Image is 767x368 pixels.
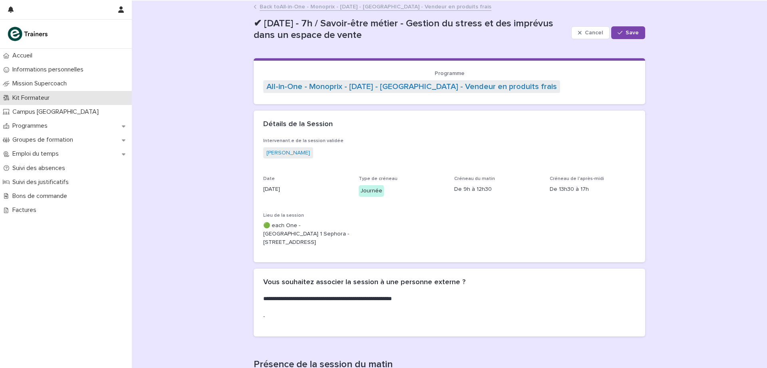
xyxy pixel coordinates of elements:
p: 🟢 each One - [GEOGRAPHIC_DATA] 1 Sephora - [STREET_ADDRESS] [263,222,349,246]
p: Programmes [9,122,54,130]
span: Type de créneau [359,176,397,181]
p: Suivi des justificatifs [9,178,75,186]
span: Programme [435,71,465,76]
p: Emploi du temps [9,150,65,158]
button: Cancel [571,26,610,39]
p: Informations personnelles [9,66,90,73]
button: Save [611,26,645,39]
p: De 9h à 12h30 [454,185,540,194]
p: Accueil [9,52,39,59]
span: Intervenant.e de la session validée [263,138,344,143]
a: All-in-One - Monoprix - [DATE] - [GEOGRAPHIC_DATA] - Vendeur en produits frais [266,82,557,91]
img: K0CqGN7SDeD6s4JG8KQk [6,26,50,42]
h2: Vous souhaitez associer la session à une personne externe ? [263,278,465,287]
p: Campus [GEOGRAPHIC_DATA] [9,108,105,116]
p: [DATE] [263,185,349,194]
div: Journée [359,185,384,197]
span: Créneau du matin [454,176,495,181]
p: De 13h30 à 17h [550,185,636,194]
p: Kit Formateur [9,94,56,102]
p: Bons de commande [9,192,74,200]
p: Mission Supercoach [9,80,73,87]
p: Groupes de formation [9,136,79,144]
a: [PERSON_NAME] [266,149,310,157]
p: - [263,313,381,321]
p: Factures [9,206,43,214]
span: Save [626,30,639,36]
span: Créneau de l'après-midi [550,176,604,181]
h2: Détails de la Session [263,120,333,129]
a: Back toAll-in-One - Monoprix - [DATE] - [GEOGRAPHIC_DATA] - Vendeur en produits frais [260,2,491,11]
span: Lieu de la session [263,213,304,218]
p: Suivi des absences [9,164,72,172]
span: Cancel [585,30,603,36]
p: ✔ [DATE] - 7h / Savoir-être métier - Gestion du stress et des imprévus dans un espace de vente [254,18,568,41]
span: Date [263,176,275,181]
